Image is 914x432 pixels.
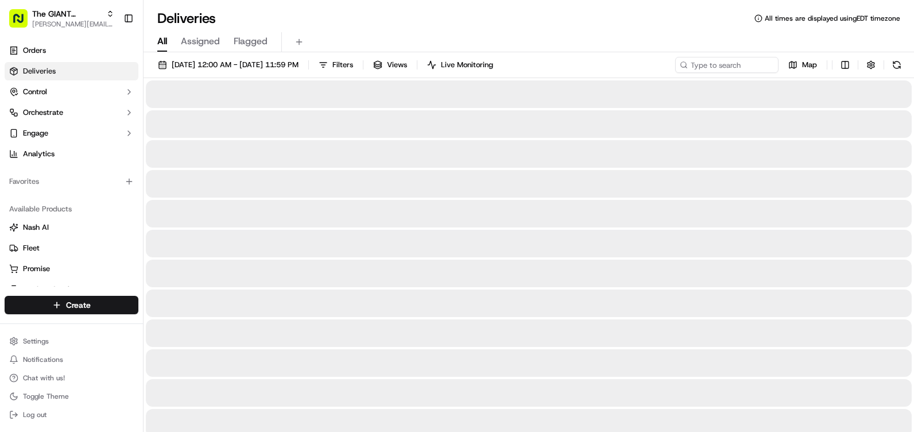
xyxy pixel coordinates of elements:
[23,284,78,295] span: Product Catalog
[889,57,905,73] button: Refresh
[5,218,138,237] button: Nash AI
[765,14,900,23] span: All times are displayed using EDT timezone
[368,57,412,73] button: Views
[5,296,138,314] button: Create
[5,5,119,32] button: The GIANT Company[PERSON_NAME][EMAIL_ADDRESS][PERSON_NAME][DOMAIN_NAME]
[5,260,138,278] button: Promise
[23,410,47,419] span: Log out
[5,145,138,163] a: Analytics
[5,103,138,122] button: Orchestrate
[181,34,220,48] span: Assigned
[23,149,55,159] span: Analytics
[23,337,49,346] span: Settings
[5,239,138,257] button: Fleet
[23,392,69,401] span: Toggle Theme
[9,222,134,233] a: Nash AI
[5,62,138,80] a: Deliveries
[23,66,56,76] span: Deliveries
[157,9,216,28] h1: Deliveries
[172,60,299,70] span: [DATE] 12:00 AM - [DATE] 11:59 PM
[675,57,779,73] input: Type to search
[441,60,493,70] span: Live Monitoring
[5,83,138,101] button: Control
[66,299,91,311] span: Create
[5,352,138,368] button: Notifications
[783,57,822,73] button: Map
[5,407,138,423] button: Log out
[422,57,498,73] button: Live Monitoring
[23,107,63,118] span: Orchestrate
[23,373,65,383] span: Chat with us!
[5,41,138,60] a: Orders
[23,355,63,364] span: Notifications
[5,370,138,386] button: Chat with us!
[23,264,50,274] span: Promise
[23,222,49,233] span: Nash AI
[9,243,134,253] a: Fleet
[5,280,138,299] button: Product Catalog
[5,124,138,142] button: Engage
[23,243,40,253] span: Fleet
[9,264,134,274] a: Promise
[5,200,138,218] div: Available Products
[157,34,167,48] span: All
[153,57,304,73] button: [DATE] 12:00 AM - [DATE] 11:59 PM
[234,34,268,48] span: Flagged
[387,60,407,70] span: Views
[23,87,47,97] span: Control
[5,388,138,404] button: Toggle Theme
[5,333,138,349] button: Settings
[23,128,48,138] span: Engage
[332,60,353,70] span: Filters
[23,45,46,56] span: Orders
[9,284,134,295] a: Product Catalog
[32,8,102,20] button: The GIANT Company
[802,60,817,70] span: Map
[313,57,358,73] button: Filters
[32,20,114,29] button: [PERSON_NAME][EMAIL_ADDRESS][PERSON_NAME][DOMAIN_NAME]
[5,172,138,191] div: Favorites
